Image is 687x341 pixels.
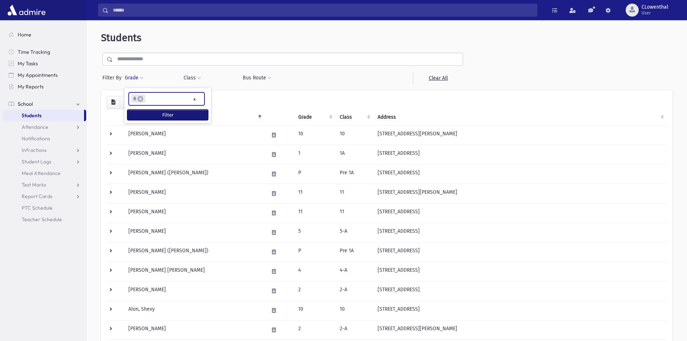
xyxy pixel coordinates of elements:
a: Meal Attendance [3,167,86,179]
td: [PERSON_NAME] [124,320,264,340]
td: 4-A [335,262,373,281]
span: Notifications [22,135,50,142]
td: [PERSON_NAME] ([PERSON_NAME]) [124,164,264,184]
td: 2-A [335,281,373,301]
td: [STREET_ADDRESS] [373,223,667,242]
a: Attendance [3,121,86,133]
span: Student Logs [22,158,51,165]
span: Meal Attendance [22,170,61,176]
span: × [137,96,143,102]
td: [STREET_ADDRESS][PERSON_NAME] [373,320,667,340]
td: [PERSON_NAME] [124,223,264,242]
a: Student Logs [3,156,86,167]
a: Time Tracking [3,46,86,58]
span: Test Marks [22,182,46,188]
td: [PERSON_NAME] [124,281,264,301]
td: [STREET_ADDRESS] [373,145,667,164]
a: Clear All [413,71,463,84]
span: My Appointments [18,72,58,78]
a: My Reports [3,81,86,92]
td: [PERSON_NAME] [124,203,264,223]
td: 4 [294,262,335,281]
td: [PERSON_NAME] [124,125,264,145]
a: Teacher Schedule [3,214,86,225]
span: Students [22,112,41,119]
th: Class: activate to sort column ascending [335,109,373,126]
button: Print [120,96,134,109]
td: 11 [294,184,335,203]
span: Filter By [102,74,124,82]
td: [STREET_ADDRESS] [373,281,667,301]
button: Grade [124,71,144,84]
span: Students [101,32,141,44]
a: School [3,98,86,110]
a: Notifications [3,133,86,144]
span: Home [18,31,31,38]
span: My Reports [18,83,44,90]
td: 5 [294,223,335,242]
td: Pre 1A [335,164,373,184]
span: Infractions [22,147,47,153]
a: My Tasks [3,58,86,69]
span: CLowenthal [642,4,668,10]
li: 6 [131,95,145,103]
span: Teacher Schedule [22,216,62,223]
span: School [18,101,33,107]
td: 2-A [335,320,373,340]
span: Remove all items [193,95,196,104]
td: 10 [335,125,373,145]
span: Report Cards [22,193,52,200]
td: [PERSON_NAME] [124,184,264,203]
a: Test Marks [3,179,86,191]
td: [STREET_ADDRESS] [373,301,667,320]
td: 2 [294,320,335,340]
button: Class [183,71,201,84]
td: Pre 1A [335,242,373,262]
span: PTC Schedule [22,205,53,211]
td: 10 [294,301,335,320]
td: 1A [335,145,373,164]
td: 11 [335,203,373,223]
td: [STREET_ADDRESS] [373,164,667,184]
span: Attendance [22,124,48,130]
td: 1 [294,145,335,164]
td: 11 [335,184,373,203]
button: Bus Route [242,71,272,84]
th: Student: activate to sort column descending [124,109,264,126]
button: Filter [127,110,208,120]
input: Search [109,4,537,17]
td: [STREET_ADDRESS] [373,242,667,262]
th: Address: activate to sort column ascending [373,109,667,126]
td: Alon, Shevy [124,301,264,320]
img: AdmirePro [6,3,47,17]
a: PTC Schedule [3,202,86,214]
td: [STREET_ADDRESS] [373,262,667,281]
td: [PERSON_NAME] [124,145,264,164]
a: Infractions [3,144,86,156]
td: [PERSON_NAME] ([PERSON_NAME]) [124,242,264,262]
td: 5-A [335,223,373,242]
td: [STREET_ADDRESS][PERSON_NAME] [373,184,667,203]
a: Home [3,29,86,40]
span: User [642,10,668,16]
td: [STREET_ADDRESS] [373,203,667,223]
th: Grade: activate to sort column ascending [294,109,335,126]
a: My Appointments [3,69,86,81]
button: CSV [107,96,120,109]
a: Report Cards [3,191,86,202]
a: Students [3,110,84,121]
span: Time Tracking [18,49,50,55]
td: 11 [294,203,335,223]
td: 2 [294,281,335,301]
td: [STREET_ADDRESS][PERSON_NAME] [373,125,667,145]
td: P [294,164,335,184]
span: My Tasks [18,60,38,67]
td: 10 [294,125,335,145]
td: 10 [335,301,373,320]
td: P [294,242,335,262]
td: [PERSON_NAME] [PERSON_NAME] [124,262,264,281]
